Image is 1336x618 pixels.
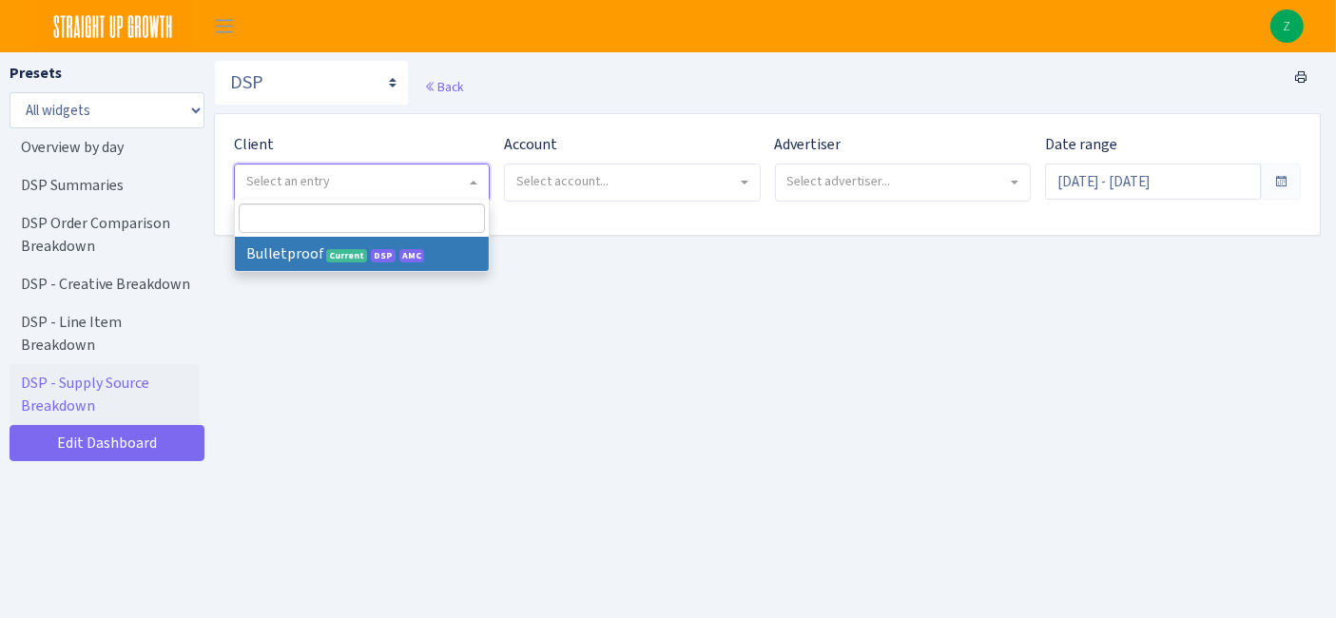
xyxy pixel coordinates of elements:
a: DSP - Line Item Breakdown [10,303,200,364]
label: Presets [10,62,62,85]
label: Advertiser [775,133,842,156]
a: DSP - Supply Source Breakdown [10,364,200,425]
button: Toggle navigation [201,10,248,42]
a: Edit Dashboard [10,425,204,461]
a: DSP - Creative Breakdown [10,265,200,303]
span: Select an entry [246,172,330,190]
li: Bulletproof [235,237,489,271]
a: DSP Summaries [10,166,200,204]
label: Client [234,133,274,156]
span: Select account... [516,172,609,190]
a: DSP Order Comparison Breakdown [10,204,200,265]
span: Select advertiser... [787,172,891,190]
span: AMC [399,249,424,262]
a: Overview by day [10,128,200,166]
span: DSP [371,249,396,262]
a: Z [1270,10,1304,43]
img: Zach Belous [1270,10,1304,43]
label: Account [504,133,557,156]
span: Current [326,249,367,262]
a: Back [424,78,463,95]
label: Date range [1045,133,1117,156]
